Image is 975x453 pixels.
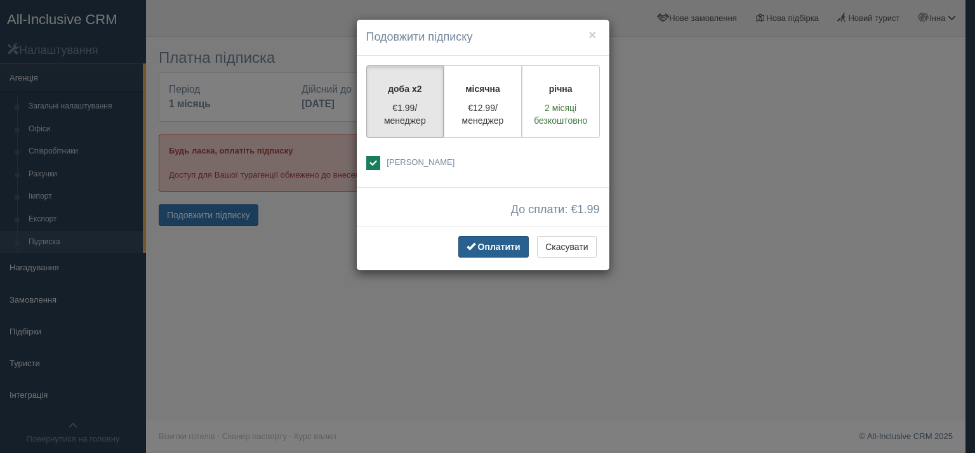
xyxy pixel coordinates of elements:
[366,29,600,46] h4: Подовжити підписку
[452,102,514,127] p: €12.99/менеджер
[530,102,592,127] p: 2 місяці безкоштовно
[478,242,521,252] span: Оплатити
[387,157,454,167] span: [PERSON_NAME]
[375,102,436,127] p: €1.99/менеджер
[588,28,596,41] button: ×
[537,236,596,258] button: Скасувати
[375,82,436,95] p: доба x2
[458,236,529,258] button: Оплатити
[577,203,599,216] span: 1.99
[530,82,592,95] p: річна
[452,82,514,95] p: місячна
[511,204,600,216] span: До сплати: €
